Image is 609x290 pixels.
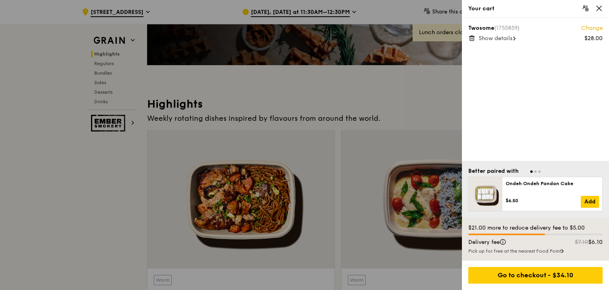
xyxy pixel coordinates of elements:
[534,170,537,173] span: Go to slide 2
[468,167,519,175] div: Better paired with
[506,180,599,187] div: Ondeh Ondeh Pandan Cake
[468,5,603,13] div: Your cart
[581,24,603,32] a: Change
[479,35,512,42] span: Show details
[530,170,533,173] span: Go to slide 1
[468,224,603,232] div: $21.00 more to reduce delivery fee to $5.00
[468,24,603,32] div: Twosome
[538,170,541,173] span: Go to slide 3
[584,35,603,43] div: $28.00
[575,239,588,246] span: $7.10
[464,238,547,246] div: Delivery fee
[547,238,607,246] div: $6.10
[506,197,581,204] div: $6.50
[494,25,520,31] span: (1755859)
[581,196,599,208] a: Add
[468,248,603,254] div: Pick up for free at the nearest Food Point
[468,267,603,284] div: Go to checkout - $34.10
